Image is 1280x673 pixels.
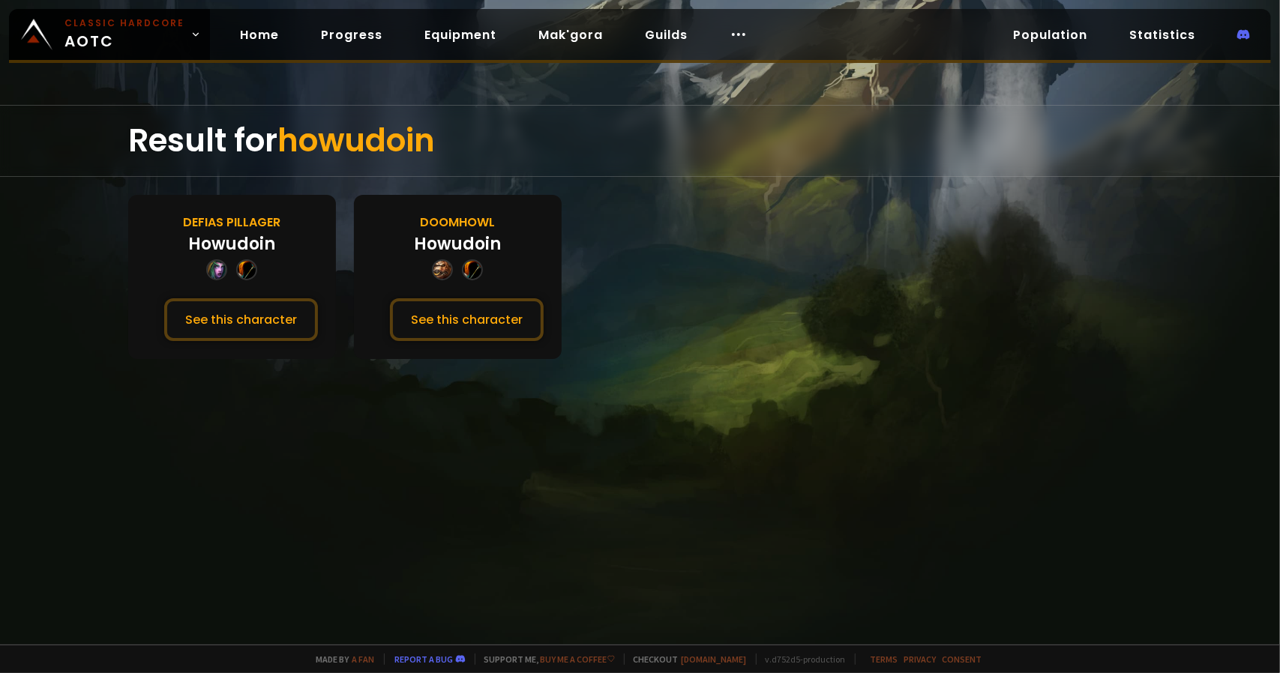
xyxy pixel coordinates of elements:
[526,19,615,50] a: Mak'gora
[624,654,747,665] span: Checkout
[1117,19,1207,50] a: Statistics
[277,118,435,163] span: howudoin
[475,654,615,665] span: Support me,
[904,654,937,665] a: Privacy
[414,232,501,256] div: Howudoin
[420,213,495,232] div: Doomhowl
[756,654,846,665] span: v. d752d5 - production
[871,654,898,665] a: Terms
[9,9,210,60] a: Classic HardcoreAOTC
[307,654,375,665] span: Made by
[395,654,454,665] a: Report a bug
[64,16,184,52] span: AOTC
[164,298,318,341] button: See this character
[541,654,615,665] a: Buy me a coffee
[412,19,508,50] a: Equipment
[309,19,394,50] a: Progress
[188,232,275,256] div: Howudoin
[64,16,184,30] small: Classic Hardcore
[128,106,1153,176] div: Result for
[682,654,747,665] a: [DOMAIN_NAME]
[183,213,280,232] div: Defias Pillager
[352,654,375,665] a: a fan
[943,654,982,665] a: Consent
[1001,19,1099,50] a: Population
[390,298,544,341] button: See this character
[228,19,291,50] a: Home
[633,19,700,50] a: Guilds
